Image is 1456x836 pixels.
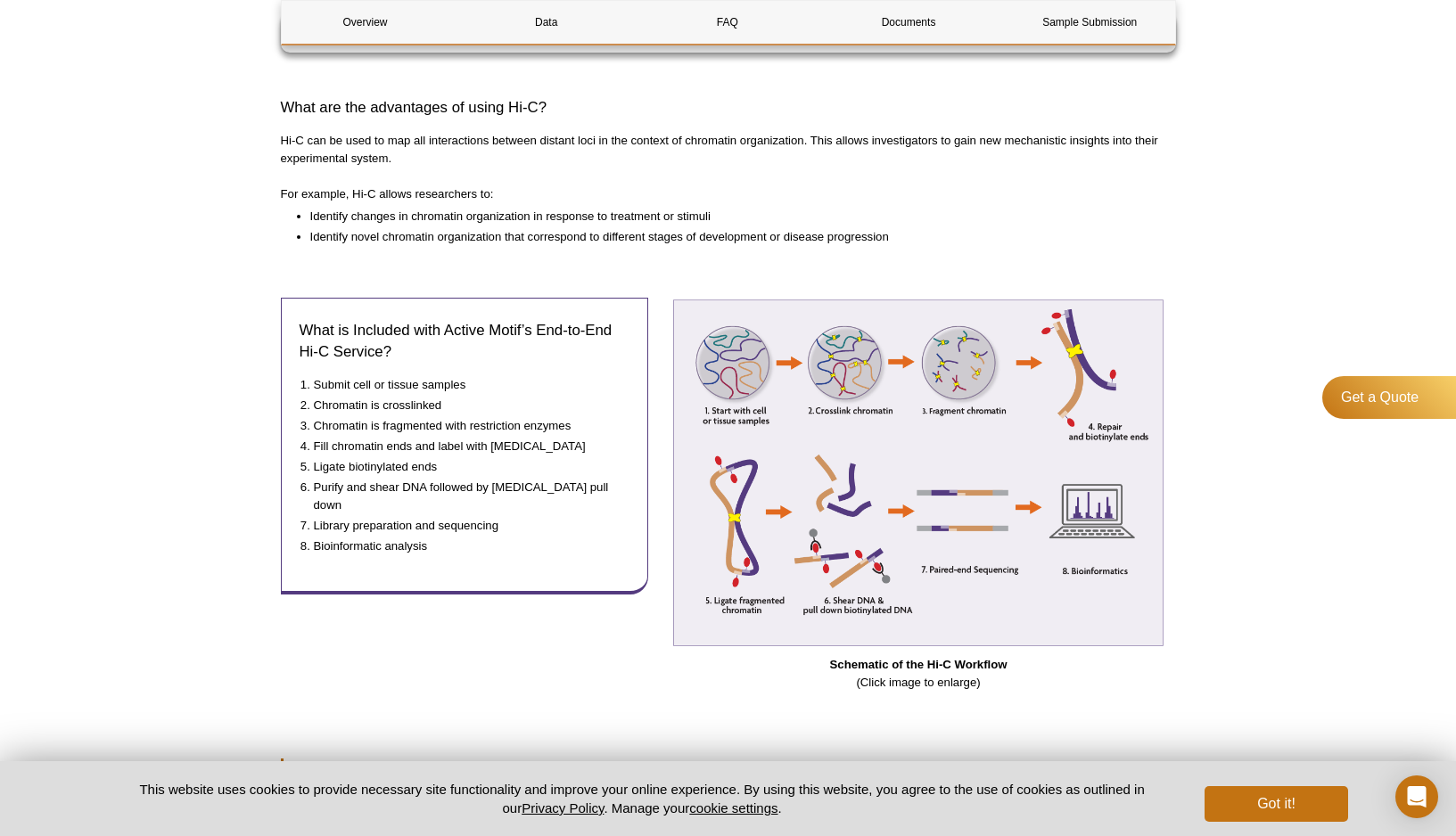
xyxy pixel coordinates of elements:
[310,208,1158,225] li: Identify changes in chromatin organization in response to treatment or stimuli​
[314,417,612,435] li: Chromatin is fragmented with restriction enzymes
[281,758,1176,783] h2: Hi-C Service Data
[830,658,1008,671] strong: Schematic of the Hi-C Workflow
[1322,376,1456,419] a: Get a Quote
[463,1,630,44] a: Data
[281,132,1176,168] p: Hi-C can be used to map all interactions between distant loci in the context of chromatin organiz...
[1006,1,1173,44] a: Sample Submission
[314,438,612,455] li: Fill chromatin ends and label with [MEDICAL_DATA]
[300,320,629,363] h3: What is Included with Active Motif’s End-to-End Hi-C Service?
[281,185,1176,203] p: For example, Hi-C allows researchers to:
[281,97,1176,119] h3: What are the advantages of using Hi-C?
[673,299,1164,646] img: Schematic of the Hi-C Workflow
[314,458,612,476] li: Ligate biotinylated ends
[1205,786,1347,822] button: Got it!
[314,517,612,535] li: Library preparation and sequencing
[662,656,1176,692] p: (Click image to enlarge)
[644,1,811,44] a: FAQ
[282,1,449,44] a: Overview
[825,1,992,44] a: Documents
[522,800,604,816] a: Privacy Policy
[1395,775,1438,818] div: Open Intercom Messenger
[314,376,612,394] li: Submit cell or tissue samples
[314,537,612,555] li: Bioinformatic analysis
[109,780,1176,817] p: This website uses cookies to provide necessary site functionality and improve your online experie...
[314,397,612,414] li: Chromatin is crosslinked
[689,800,777,816] button: cookie settings
[314,479,612,514] li: Purify and shear DNA followed by [MEDICAL_DATA] pull down​
[310,228,1158,246] li: Identify novel chromatin organization that correspond to different stages of development or disea...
